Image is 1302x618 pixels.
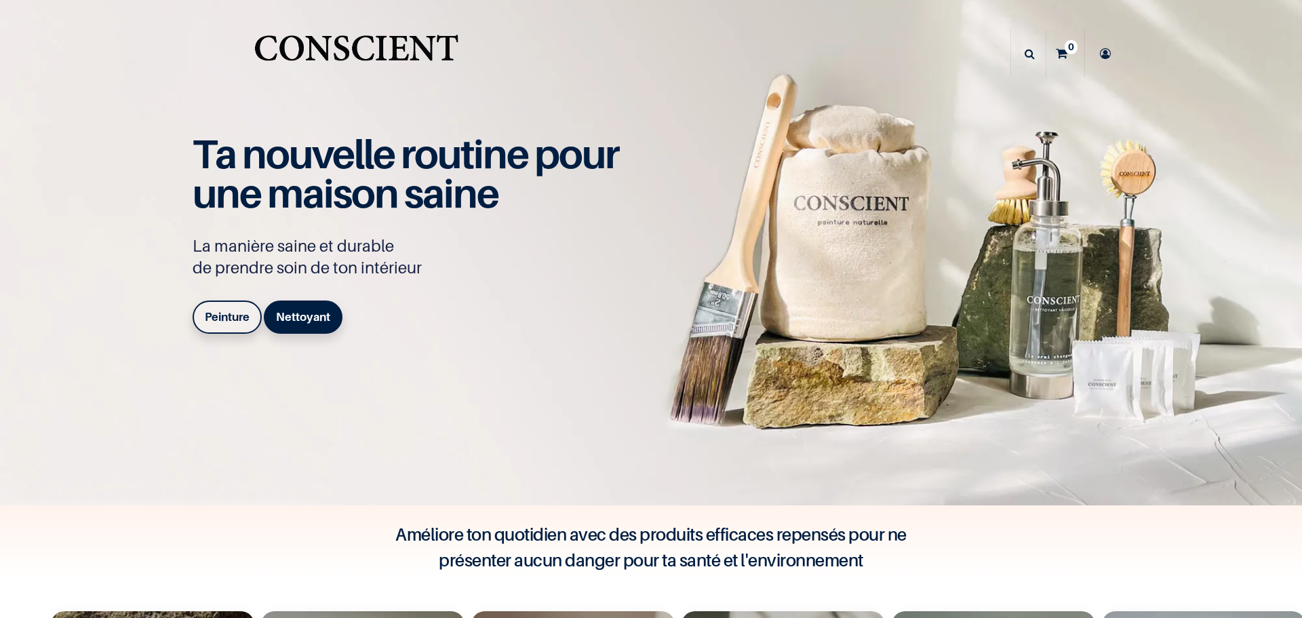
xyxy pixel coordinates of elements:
sup: 0 [1065,40,1078,54]
a: 0 [1046,30,1084,77]
b: Peinture [205,310,250,324]
h4: Améliore ton quotidien avec des produits efficaces repensés pour ne présenter aucun danger pour t... [380,522,922,573]
a: Logo of Conscient [252,27,461,81]
a: Nettoyant [264,301,342,333]
p: La manière saine et durable de prendre soin de ton intérieur [193,235,633,279]
img: Conscient [252,27,461,81]
a: Peinture [193,301,262,333]
b: Nettoyant [276,310,330,324]
span: Ta nouvelle routine pour une maison saine [193,130,618,218]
